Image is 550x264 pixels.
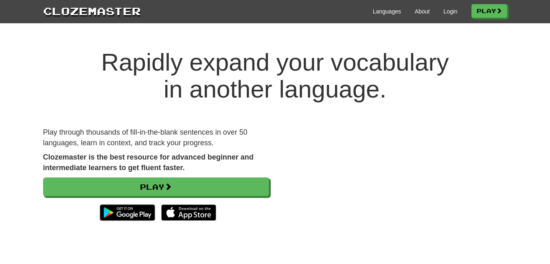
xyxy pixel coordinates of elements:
strong: Clozemaster is the best resource for advanced beginner and intermediate learners to get fluent fa... [43,153,254,172]
a: Login [443,7,457,16]
a: About [415,7,430,16]
img: Download_on_the_App_Store_Badge_US-UK_135x40-25178aeef6eb6b83b96f5f2d004eda3bffbb37122de64afbaef7... [161,204,216,221]
a: Clozemaster [43,3,141,18]
a: Play [471,4,507,18]
a: Languages [373,7,401,16]
img: Get it on Google Play [96,200,159,225]
a: Play [43,177,269,196]
p: Play through thousands of fill-in-the-blank sentences in over 50 languages, learn in context, and... [43,127,269,148]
